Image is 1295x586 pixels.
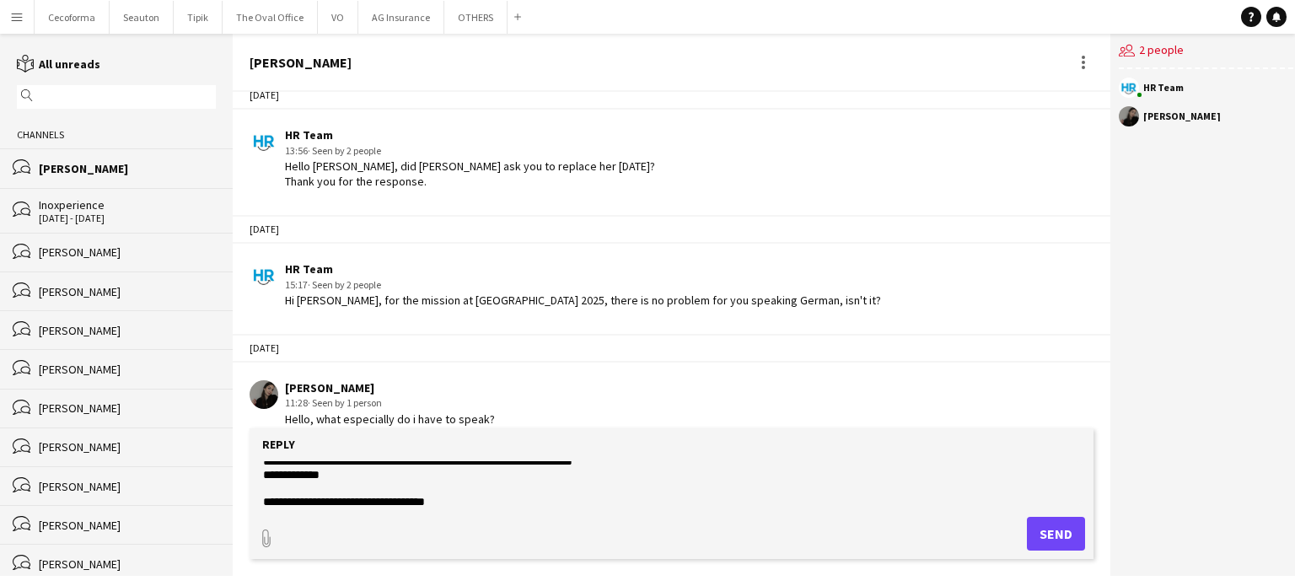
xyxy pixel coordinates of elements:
[110,1,174,34] button: Seauton
[308,144,381,157] span: · Seen by 2 people
[308,278,381,291] span: · Seen by 2 people
[39,245,216,260] div: [PERSON_NAME]
[17,56,100,72] a: All unreads
[39,439,216,454] div: [PERSON_NAME]
[39,401,216,416] div: [PERSON_NAME]
[262,437,295,452] label: Reply
[39,556,216,572] div: [PERSON_NAME]
[285,127,655,142] div: HR Team
[308,396,382,409] span: · Seen by 1 person
[285,277,881,293] div: 15:17
[39,518,216,533] div: [PERSON_NAME]
[444,1,508,34] button: OTHERS
[233,81,1110,110] div: [DATE]
[1119,34,1293,69] div: 2 people
[233,215,1110,244] div: [DATE]
[35,1,110,34] button: Cecoforma
[39,284,216,299] div: [PERSON_NAME]
[39,323,216,338] div: [PERSON_NAME]
[233,334,1110,363] div: [DATE]
[39,212,216,224] div: [DATE] - [DATE]
[285,395,495,411] div: 11:28
[1027,517,1085,551] button: Send
[39,161,216,176] div: [PERSON_NAME]
[285,380,495,395] div: [PERSON_NAME]
[285,159,655,189] div: Hello [PERSON_NAME], did [PERSON_NAME] ask you to replace her [DATE]? Thank you for the response.
[285,261,881,277] div: HR Team
[1143,111,1221,121] div: [PERSON_NAME]
[39,362,216,377] div: [PERSON_NAME]
[1143,83,1184,93] div: HR Team
[285,411,495,427] div: Hello, what especially do i have to speak?
[39,197,216,212] div: Inoxperience
[250,55,352,70] div: [PERSON_NAME]
[223,1,318,34] button: The Oval Office
[285,143,655,159] div: 13:56
[174,1,223,34] button: Tipik
[358,1,444,34] button: AG Insurance
[39,479,216,494] div: [PERSON_NAME]
[318,1,358,34] button: VO
[285,293,881,308] div: Hi [PERSON_NAME], for the mission at [GEOGRAPHIC_DATA] 2025, there is no problem for you speaking...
